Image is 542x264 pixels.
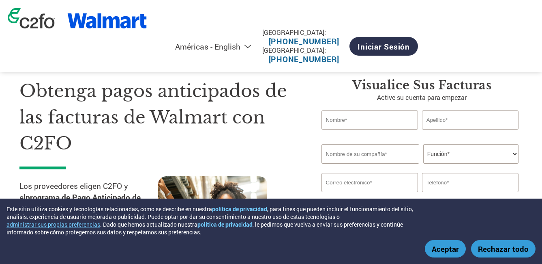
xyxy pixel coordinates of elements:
[422,193,518,198] div: Número de teléfono de [PERSON_NAME]
[262,28,346,37] div: [GEOGRAPHIC_DATA]:
[321,93,523,102] p: Active su cuenta para empezar
[422,130,518,141] div: El apellido no válido o el apellido es demasiado largo
[6,221,100,228] button: administrar sus propias preferencias
[321,164,518,170] div: El nombre de la empresa no válido o el nombre de la empresa es demasiado largo
[67,13,147,28] img: Walmart
[158,176,267,256] img: Trabajador de la cadena de suministro
[471,240,536,258] button: Rechazar todo
[8,8,55,28] img: Logotipo de C2FO
[6,205,413,221] font: Este sitio utiliza cookies y tecnologías relacionadas, como se describe en nuestra , para fines q...
[269,54,340,64] a: [PHONE_NUMBER]
[321,130,418,141] div: El nombre o el nombre no válidos son demasiado largos
[321,144,419,164] input: Nombre de su compañía*
[422,110,518,130] input: Apellido*
[212,205,267,213] a: política de privacidad
[349,37,418,56] a: Iniciar sesión
[262,46,346,54] div: [GEOGRAPHIC_DATA]:
[321,110,418,130] input: Nombre*
[321,78,523,93] h3: Visualice sus facturas
[19,78,297,157] h1: Obtenga pagos anticipados de las facturas de Walmart con C2FO
[321,173,418,192] input: Invalid Email format
[423,144,518,164] select: Title/Role
[197,221,253,228] a: política de privacidad
[6,221,403,236] font: . Dado que hemos actualizado nuestra , le pedimos que vuelva a enviar sus preferencias y continúe...
[269,36,340,46] a: [PHONE_NUMBER]
[425,240,466,258] button: Aceptar
[19,180,158,251] p: Los proveedores eligen C2FO y el para recibir antes el pago e ingresar más dinero en efectivo a s...
[321,193,418,198] div: Dirección de correo electrónico de Inavlid
[19,192,141,214] strong: programa de Pago Anticipado de Walmart
[422,173,518,192] input: Teléfono*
